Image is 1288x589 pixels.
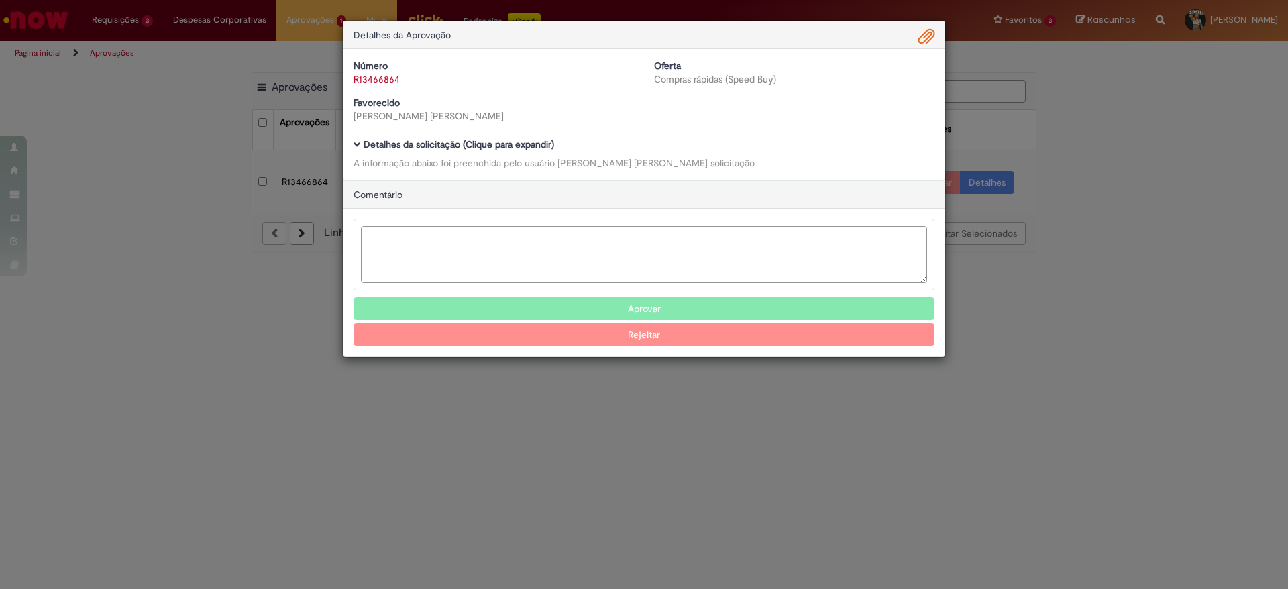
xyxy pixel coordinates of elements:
h5: Detalhes da solicitação (Clique para expandir) [354,140,934,150]
b: Favorecido [354,97,400,109]
span: Comentário [354,189,402,201]
button: Aprovar [354,297,934,320]
b: Detalhes da solicitação (Clique para expandir) [364,138,554,150]
a: R13466864 [354,73,400,85]
b: Número [354,60,388,72]
b: Oferta [654,60,681,72]
span: Detalhes da Aprovação [354,29,451,41]
div: Compras rápidas (Speed Buy) [654,72,934,86]
div: [PERSON_NAME] [PERSON_NAME] [354,109,634,123]
button: Rejeitar [354,323,934,346]
div: A informação abaixo foi preenchida pelo usuário [PERSON_NAME] [PERSON_NAME] solicitação [354,156,934,170]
